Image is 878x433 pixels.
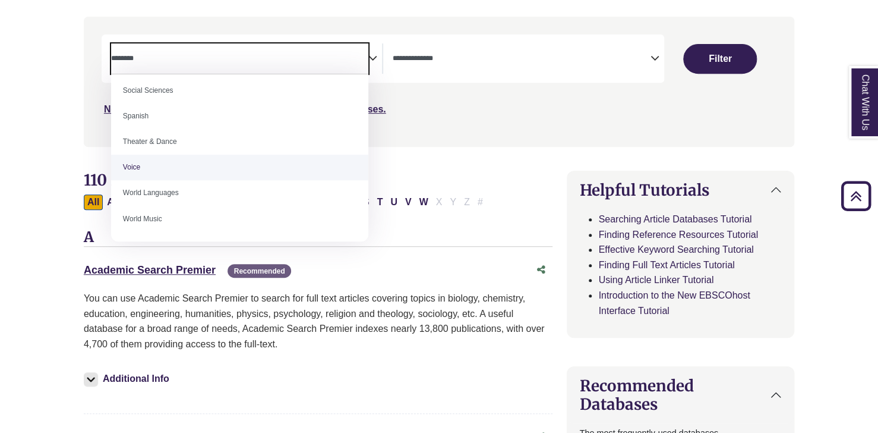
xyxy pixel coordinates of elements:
li: Spanish [111,103,368,129]
textarea: Search [111,55,368,64]
button: All [84,194,103,210]
button: Share this database [529,259,552,281]
button: Filter Results W [416,194,432,210]
span: Recommended [228,264,290,278]
button: Filter Results V [402,194,415,210]
a: Searching Article Databases Tutorial [598,214,751,224]
button: Helpful Tutorials [567,171,794,209]
button: Submit for Search Results [683,44,757,74]
li: Social Sciences [111,78,368,103]
textarea: Search [393,55,650,64]
a: Back to Top [837,188,875,204]
button: Filter Results A [103,194,118,210]
button: Recommended Databases [567,367,794,423]
a: Introduction to the New EBSCOhost Interface Tutorial [598,290,750,316]
span: 110 Databases [84,170,188,190]
li: Theater & Dance [111,129,368,155]
p: You can use Academic Search Premier to search for full text articles covering topics in biology, ... [84,291,553,352]
li: Voice [111,155,368,180]
a: Using Article Linker Tutorial [598,275,713,285]
h3: A [84,229,553,247]
a: Not sure where to start? Check our Recommended Databases. [104,104,386,114]
a: Finding Reference Resources Tutorial [598,230,758,240]
nav: Search filters [84,17,794,146]
li: World Languages [111,180,368,206]
a: Academic Search Premier [84,264,216,276]
li: World Music [111,206,368,232]
div: Alpha-list to filter by first letter of database name [84,196,488,206]
button: Filter Results T [374,194,387,210]
button: Filter Results U [387,194,401,210]
a: Effective Keyword Searching Tutorial [598,244,753,255]
button: Additional Info [84,371,173,387]
a: Finding Full Text Articles Tutorial [598,260,734,270]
